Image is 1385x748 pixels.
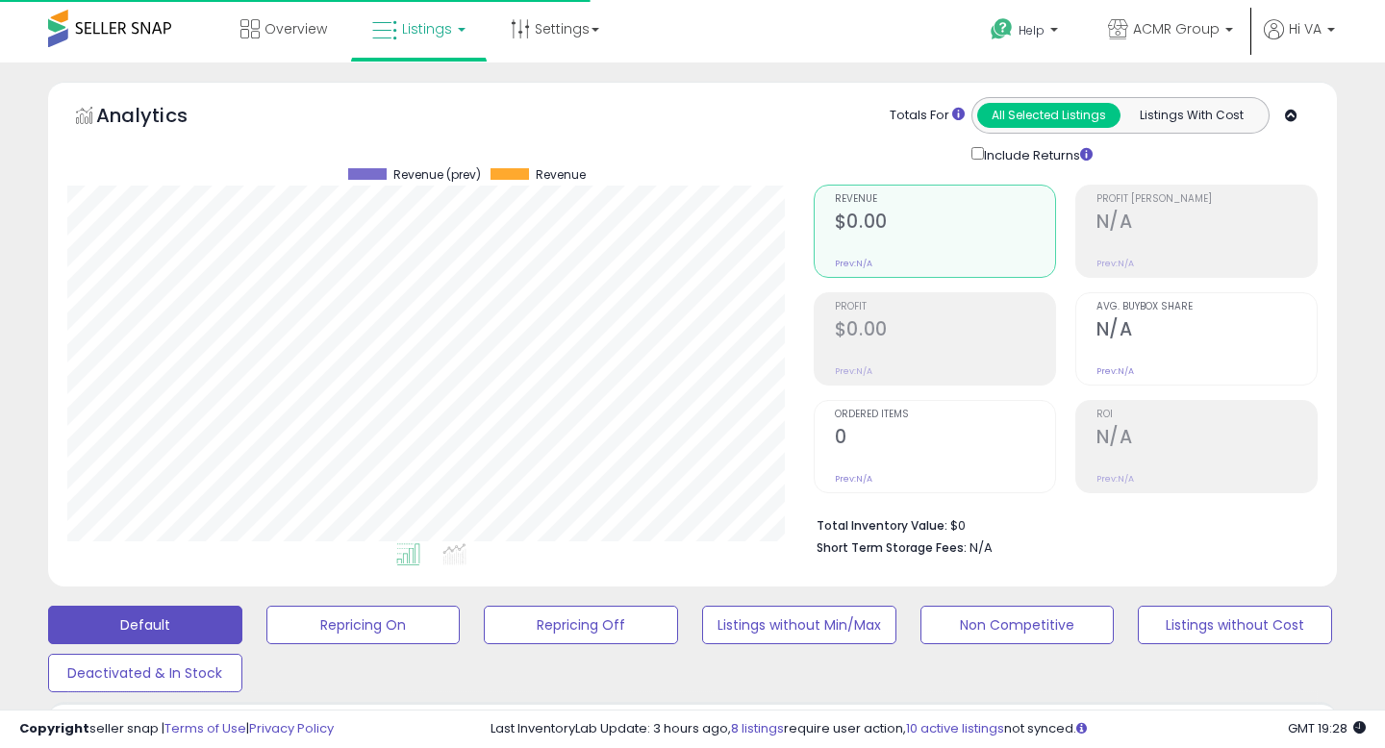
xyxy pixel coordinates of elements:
[1019,22,1045,38] span: Help
[817,517,947,534] b: Total Inventory Value:
[977,103,1121,128] button: All Selected Listings
[1120,103,1263,128] button: Listings With Cost
[969,538,993,557] span: N/A
[393,168,481,182] span: Revenue (prev)
[264,19,327,38] span: Overview
[957,143,1116,165] div: Include Returns
[536,168,586,182] span: Revenue
[491,720,1366,738] div: Last InventoryLab Update: 3 hours ago, require user action, not synced.
[48,654,242,692] button: Deactivated & In Stock
[1096,365,1134,377] small: Prev: N/A
[1288,719,1366,737] span: 2025-08-13 19:28 GMT
[1096,426,1317,452] h2: N/A
[835,211,1055,237] h2: $0.00
[835,410,1055,420] span: Ordered Items
[835,194,1055,205] span: Revenue
[1096,194,1317,205] span: Profit [PERSON_NAME]
[906,719,1004,737] a: 10 active listings
[990,17,1014,41] i: Get Help
[1096,302,1317,312] span: Avg. Buybox Share
[48,606,242,644] button: Default
[19,720,334,738] div: seller snap | |
[890,107,965,125] div: Totals For
[402,19,452,38] span: Listings
[164,719,246,737] a: Terms of Use
[484,606,678,644] button: Repricing Off
[702,606,896,644] button: Listings without Min/Max
[1133,19,1220,38] span: ACMR Group
[1138,606,1332,644] button: Listings without Cost
[835,318,1055,344] h2: $0.00
[835,365,872,377] small: Prev: N/A
[920,606,1115,644] button: Non Competitive
[266,606,461,644] button: Repricing On
[835,302,1055,312] span: Profit
[975,3,1077,62] a: Help
[1264,19,1335,62] a: Hi VA
[817,539,967,556] b: Short Term Storage Fees:
[835,258,872,269] small: Prev: N/A
[1096,410,1317,420] span: ROI
[1096,211,1317,237] h2: N/A
[249,719,334,737] a: Privacy Policy
[1096,258,1134,269] small: Prev: N/A
[1289,19,1322,38] span: Hi VA
[19,719,89,737] strong: Copyright
[1096,473,1134,485] small: Prev: N/A
[96,102,225,134] h5: Analytics
[817,512,1303,536] li: $0
[835,426,1055,452] h2: 0
[1096,318,1317,344] h2: N/A
[731,719,784,737] a: 8 listings
[835,473,872,485] small: Prev: N/A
